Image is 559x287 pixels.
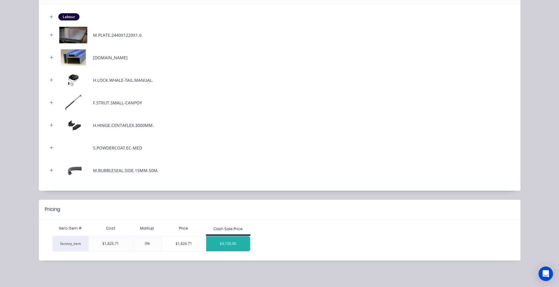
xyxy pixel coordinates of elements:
div: M.PLATE.2440X1220X1.6. [93,32,143,38]
div: H.LOCK.WHALE-TAIL.MANUAL. [93,77,153,83]
img: H.LOCK.WHALE-TAIL.MANUAL. [58,72,89,88]
div: Labour [58,13,79,20]
div: Pricing [45,206,60,213]
div: Cash Sale Price [213,226,243,232]
div: Xero Item # [52,222,89,234]
div: F.STRUT.SMALL-CANPOY [93,100,142,106]
img: M.BUBBLESEAL.SIDE.15MM.50M. [58,162,89,179]
div: [DOMAIN_NAME] [93,54,128,61]
div: $1,826.71 [89,236,133,252]
img: F.STRUT.SMALL-CANPOY [58,94,89,111]
div: S.POWDERCOAT.EC-MED [93,145,142,151]
img: M.RHS.40X40X2.BLUE [58,49,89,66]
img: M.PLATE.2440X1220X1.6. [58,27,89,43]
div: $3,150.00 [206,236,250,251]
div: $1,826.71 [162,236,206,251]
div: H.HINGE.CENTAFLEX.3000MM. [93,122,154,128]
div: 0% [133,236,162,252]
div: Open Intercom Messenger [539,267,553,281]
div: factory_item [52,236,89,252]
div: Price [162,222,206,234]
div: M.BUBBLESEAL.SIDE.15MM.50M. [93,167,159,174]
div: Cost [89,222,133,234]
img: H.HINGE.CENTAFLEX.3000MM. [58,117,89,134]
div: Markup [133,222,162,234]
